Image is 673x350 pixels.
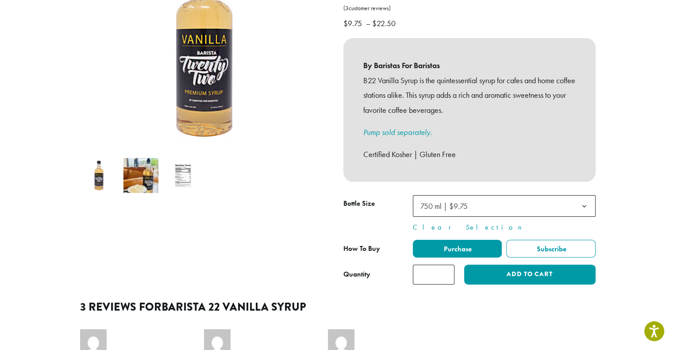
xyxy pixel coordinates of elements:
span: Barista 22 Vanilla Syrup [162,299,306,315]
p: B22 Vanilla Syrup is the quintessential syrup for cafes and home coffee stations alike. This syru... [363,73,576,118]
a: Clear Selection [413,222,596,233]
bdi: 22.50 [372,18,398,28]
a: (3customer reviews) [343,4,596,13]
span: 750 ml | $9.75 [413,195,596,217]
span: How To Buy [343,244,380,253]
img: Barista 22 Vanilla Syrup - Image 2 [123,158,158,193]
span: $ [343,18,348,28]
bdi: 9.75 [343,18,364,28]
span: 750 ml | $9.75 [420,201,468,211]
span: Purchase [442,244,472,254]
span: 750 ml | $9.75 [417,197,477,215]
p: Certified Kosher | Gluten Free [363,147,576,162]
input: Product quantity [413,265,454,285]
a: Pump sold separately. [363,127,432,137]
label: Bottle Size [343,197,413,210]
img: Barista 22 Vanilla Syrup - Image 3 [165,158,200,193]
span: – [366,18,370,28]
b: By Baristas For Baristas [363,58,576,73]
span: 3 [345,4,349,12]
span: Subscribe [535,244,566,254]
button: Add to cart [464,265,595,285]
div: Quantity [343,269,370,280]
h2: 3 reviews for [80,300,593,314]
span: $ [372,18,377,28]
img: Barista 22 Vanilla Syrup [81,158,116,193]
